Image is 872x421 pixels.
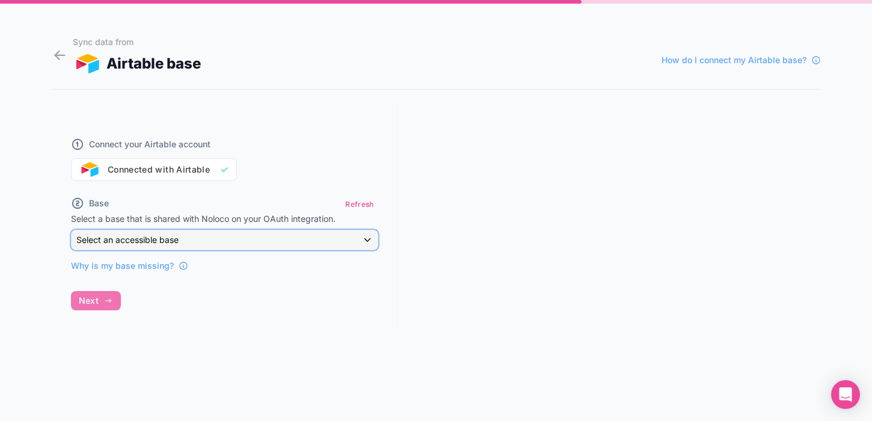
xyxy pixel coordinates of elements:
button: Select an accessible base [71,230,378,250]
div: Open Intercom Messenger [831,380,860,409]
span: Select an accessible base [76,235,179,245]
span: Base [89,197,109,209]
span: How do I connect my Airtable base? [662,54,806,66]
a: How do I connect my Airtable base? [662,54,821,66]
div: Airtable base [73,53,201,75]
h1: Sync data from [73,36,201,48]
img: AIRTABLE [73,54,102,73]
a: Why is my base missing? [71,260,188,272]
span: Connect your Airtable account [89,138,210,150]
span: Why is my base missing? [71,260,174,272]
button: Refresh [341,195,378,213]
p: Select a base that is shared with Noloco on your OAuth integration. [71,213,378,225]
